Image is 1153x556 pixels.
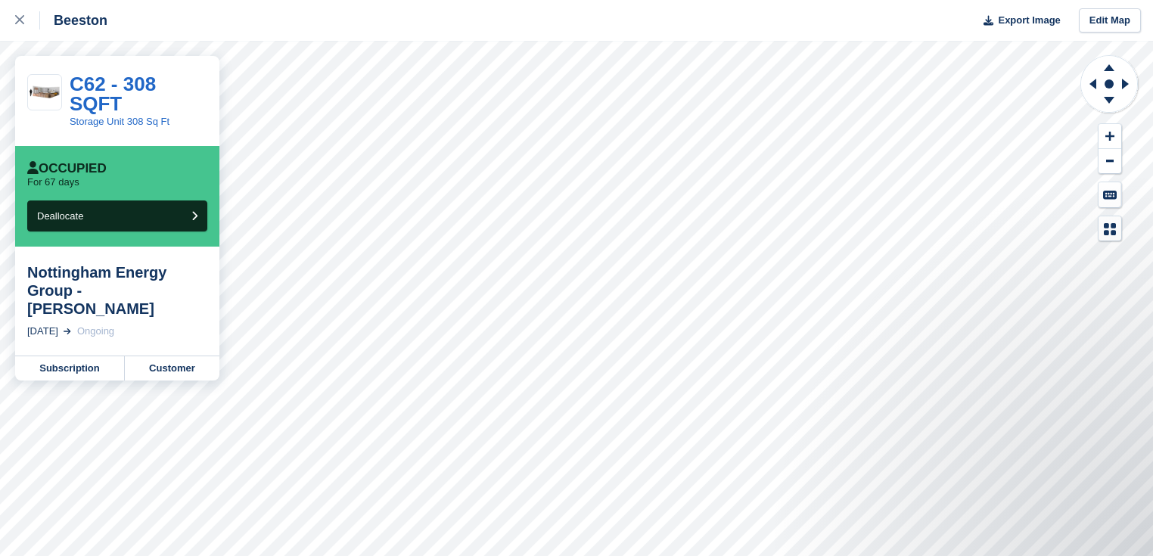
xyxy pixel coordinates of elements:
div: Occupied [27,161,107,176]
button: Zoom Out [1099,149,1121,174]
div: Ongoing [77,324,114,339]
a: C62 - 308 SQFT [70,73,156,115]
div: Beeston [40,11,107,30]
button: Map Legend [1099,216,1121,241]
div: [DATE] [27,324,58,339]
a: Subscription [15,356,125,381]
img: 300-sqft-unit.jpg [28,80,61,105]
div: Nottingham Energy Group - [PERSON_NAME] [27,263,207,318]
button: Export Image [974,8,1061,33]
span: Deallocate [37,210,83,222]
button: Deallocate [27,200,207,231]
a: Storage Unit 308 Sq Ft [70,116,169,127]
a: Edit Map [1079,8,1141,33]
img: arrow-right-light-icn-cde0832a797a2874e46488d9cf13f60e5c3a73dbe684e267c42b8395dfbc2abf.svg [64,328,71,334]
button: Zoom In [1099,124,1121,149]
span: Export Image [998,13,1060,28]
a: Customer [125,356,219,381]
p: For 67 days [27,176,79,188]
button: Keyboard Shortcuts [1099,182,1121,207]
